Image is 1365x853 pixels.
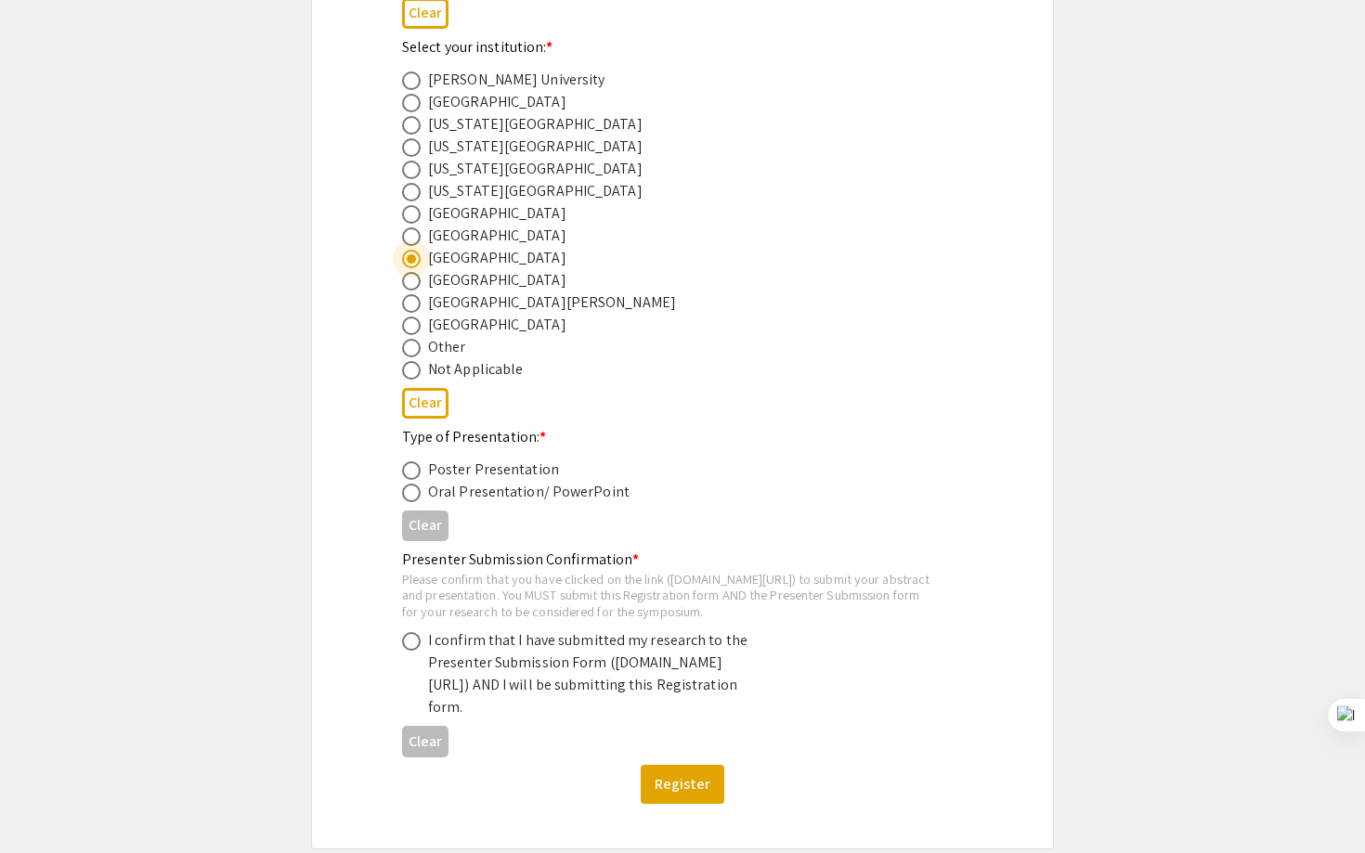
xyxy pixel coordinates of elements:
[402,37,553,57] mat-label: Select your institution:
[428,247,566,269] div: [GEOGRAPHIC_DATA]
[428,629,753,718] div: I confirm that I have submitted my research to the Presenter Submission Form ([DOMAIN_NAME][URL])...
[14,769,79,839] iframe: Chat
[402,388,448,419] button: Clear
[428,269,566,291] div: [GEOGRAPHIC_DATA]
[428,158,643,180] div: [US_STATE][GEOGRAPHIC_DATA]
[428,91,566,113] div: [GEOGRAPHIC_DATA]
[402,549,639,569] mat-label: Presenter Submission Confirmation
[428,314,566,336] div: [GEOGRAPHIC_DATA]
[428,459,559,481] div: Poster Presentation
[428,180,643,202] div: [US_STATE][GEOGRAPHIC_DATA]
[428,225,566,247] div: [GEOGRAPHIC_DATA]
[402,511,448,541] button: Clear
[428,336,466,358] div: Other
[402,571,933,620] div: Please confirm that you have clicked on the link ([DOMAIN_NAME][URL]) to submit your abstract and...
[428,136,643,158] div: [US_STATE][GEOGRAPHIC_DATA]
[402,726,448,756] button: Clear
[428,358,523,381] div: Not Applicable
[402,427,546,446] mat-label: Type of Presentation:
[428,69,604,91] div: [PERSON_NAME] University
[428,202,566,225] div: [GEOGRAPHIC_DATA]
[428,113,643,136] div: [US_STATE][GEOGRAPHIC_DATA]
[641,765,724,804] button: Register
[428,481,630,503] div: Oral Presentation/ PowerPoint
[428,291,676,314] div: [GEOGRAPHIC_DATA][PERSON_NAME]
